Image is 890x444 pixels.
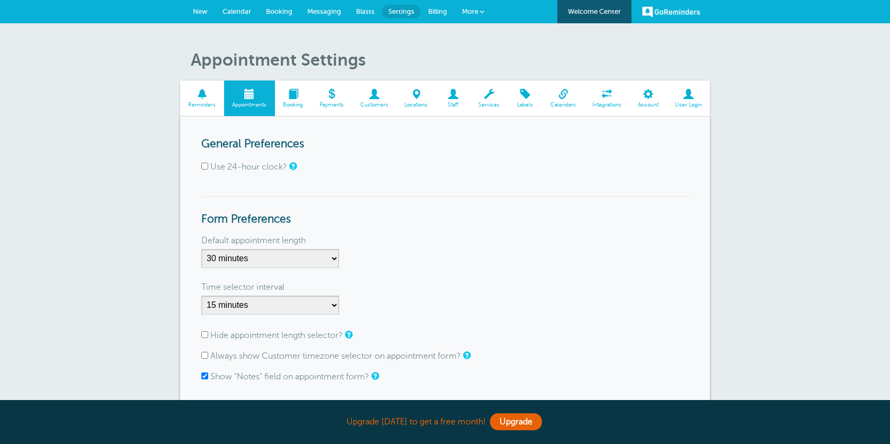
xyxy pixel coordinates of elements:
[210,351,461,361] label: Always show Customer timezone selector on appointment form?
[548,102,579,108] span: Calendars
[396,81,436,116] a: Locations
[382,5,421,19] a: Settings
[428,7,447,15] span: Billing
[316,102,346,108] span: Payments
[352,81,396,116] a: Customers
[371,372,378,379] a: Notes are for internal use only, and are not visible to your clients.
[201,279,284,296] label: Time selector interval
[210,372,369,381] label: Show "Notes" field on appointment form?
[210,331,343,340] label: Hide appointment length selector?
[356,7,375,15] span: Blasts
[280,102,306,108] span: Booking
[201,232,306,249] label: Default appointment length
[289,163,296,170] a: Changes the appointment form time selector and the Calendar tab to a 24-hour clock. Your customer...
[388,7,414,15] span: Settings
[508,81,542,116] a: Labels
[436,81,470,116] a: Staff
[462,7,478,15] span: More
[191,50,710,70] h1: Appointment Settings
[402,102,431,108] span: Locations
[229,102,270,108] span: Appointments
[266,7,292,15] span: Booking
[180,81,224,116] a: Reminders
[666,81,710,116] a: User Login
[584,81,630,116] a: Integrations
[222,7,251,15] span: Calendar
[672,102,705,108] span: User Login
[307,7,341,15] span: Messaging
[635,102,661,108] span: Account
[193,7,208,15] span: New
[441,102,465,108] span: Staff
[357,102,391,108] span: Customers
[201,138,689,151] h3: General Preferences
[275,81,311,116] a: Booking
[490,413,542,430] a: Upgrade
[345,331,351,338] a: If appointment length is not relevant to you, check this box to hide the length selector on the a...
[210,162,287,172] label: Use 24-hour clock?
[590,102,625,108] span: Integrations
[470,81,508,116] a: Services
[185,102,219,108] span: Reminders
[629,81,666,116] a: Account
[201,196,689,226] h3: Form Preferences
[311,81,352,116] a: Payments
[513,102,537,108] span: Labels
[463,352,469,359] a: The customer timezone allows you to set a different local timezone for a customer, so their remin...
[180,411,710,433] div: Upgrade [DATE] to get a free month!
[542,81,584,116] a: Calendars
[476,102,503,108] span: Services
